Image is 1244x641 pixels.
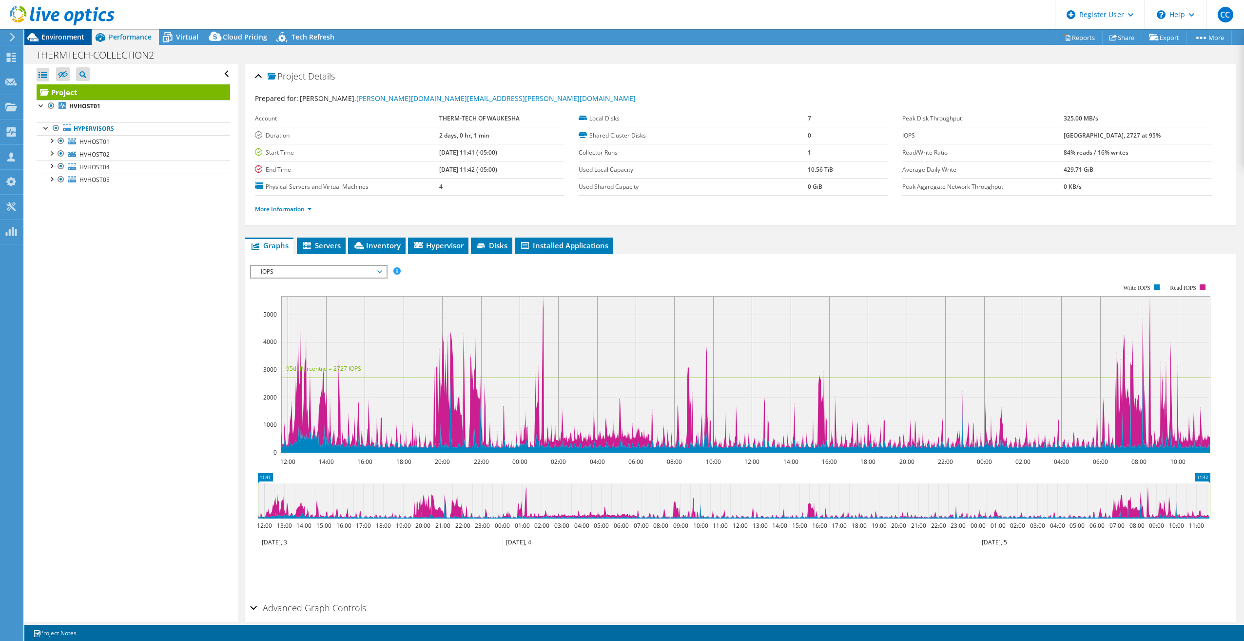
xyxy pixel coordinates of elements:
[250,240,289,250] span: Graphs
[37,122,230,135] a: Hypervisors
[1056,30,1103,45] a: Reports
[1010,521,1025,530] text: 02:00
[318,458,333,466] text: 14:00
[705,458,720,466] text: 10:00
[1050,521,1065,530] text: 04:00
[902,182,1064,192] label: Peak Aggregate Network Throughput
[396,458,411,466] text: 18:00
[860,458,875,466] text: 18:00
[37,135,230,148] a: HVHOST01
[812,521,827,530] text: 16:00
[256,266,381,278] span: IOPS
[476,240,507,250] span: Disks
[1148,521,1164,530] text: 09:00
[256,521,272,530] text: 12:00
[579,148,807,158] label: Collector Runs
[1142,30,1187,45] a: Export
[250,598,366,618] h2: Advanced Graph Controls
[37,100,230,113] a: HVHOST01
[899,458,914,466] text: 20:00
[653,521,668,530] text: 08:00
[1218,7,1233,22] span: CC
[902,148,1064,158] label: Read/Write Ratio
[176,32,198,41] span: Virtual
[1092,458,1108,466] text: 06:00
[950,521,965,530] text: 23:00
[579,131,807,140] label: Shared Cluster Disks
[255,205,312,213] a: More Information
[336,521,351,530] text: 16:00
[902,165,1064,175] label: Average Daily Write
[292,32,334,41] span: Tech Refresh
[808,165,833,174] b: 10.56 TiB
[439,148,497,157] b: [DATE] 11:41 (-05:00)
[1188,521,1204,530] text: 11:00
[79,163,110,171] span: HVHOST04
[41,32,84,41] span: Environment
[439,131,489,140] b: 2 days, 0 hr, 1 min
[1170,284,1196,291] text: Read IOPS
[395,521,410,530] text: 19:00
[494,521,509,530] text: 00:00
[744,458,759,466] text: 12:00
[255,94,298,103] label: Prepared for:
[613,521,628,530] text: 06:00
[79,138,110,146] span: HVHOST01
[574,521,589,530] text: 04:00
[37,160,230,173] a: HVHOST04
[255,148,439,158] label: Start Time
[514,521,529,530] text: 01:00
[554,521,569,530] text: 03:00
[255,165,439,175] label: End Time
[970,521,985,530] text: 00:00
[1015,458,1030,466] text: 02:00
[1186,30,1232,45] a: More
[1064,165,1093,174] b: 429.71 GiB
[439,182,443,191] b: 4
[263,365,277,374] text: 3000
[1109,521,1124,530] text: 07:00
[821,458,836,466] text: 16:00
[302,240,341,250] span: Servers
[589,458,604,466] text: 04:00
[1064,148,1128,157] b: 84% reads / 16% writes
[990,521,1005,530] text: 01:00
[276,521,292,530] text: 13:00
[415,521,430,530] text: 20:00
[413,240,464,250] span: Hypervisor
[808,131,811,140] b: 0
[1168,521,1184,530] text: 10:00
[1157,10,1166,19] svg: \n
[772,521,787,530] text: 14:00
[891,521,906,530] text: 20:00
[263,310,277,319] text: 5000
[937,458,952,466] text: 22:00
[931,521,946,530] text: 22:00
[911,521,926,530] text: 21:00
[286,364,361,373] text: 95th Percentile = 2727 IOPS
[439,114,520,122] b: THERM-TECH OF WAUKESHA
[976,458,991,466] text: 00:00
[712,521,727,530] text: 11:00
[579,114,807,123] label: Local Disks
[79,176,110,184] span: HVHOST05
[255,131,439,140] label: Duration
[1030,521,1045,530] text: 03:00
[808,114,811,122] b: 7
[308,70,335,82] span: Details
[1089,521,1104,530] text: 06:00
[550,458,565,466] text: 02:00
[792,521,807,530] text: 15:00
[831,521,846,530] text: 17:00
[579,182,807,192] label: Used Shared Capacity
[1064,131,1161,140] b: [GEOGRAPHIC_DATA], 2727 at 95%
[851,521,866,530] text: 18:00
[263,393,277,401] text: 2000
[902,131,1064,140] label: IOPS
[32,50,169,60] h1: THERMTECH-COLLECTION2
[808,182,822,191] b: 0 GiB
[1102,30,1142,45] a: Share
[455,521,470,530] text: 22:00
[37,148,230,160] a: HVHOST02
[1131,458,1146,466] text: 08:00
